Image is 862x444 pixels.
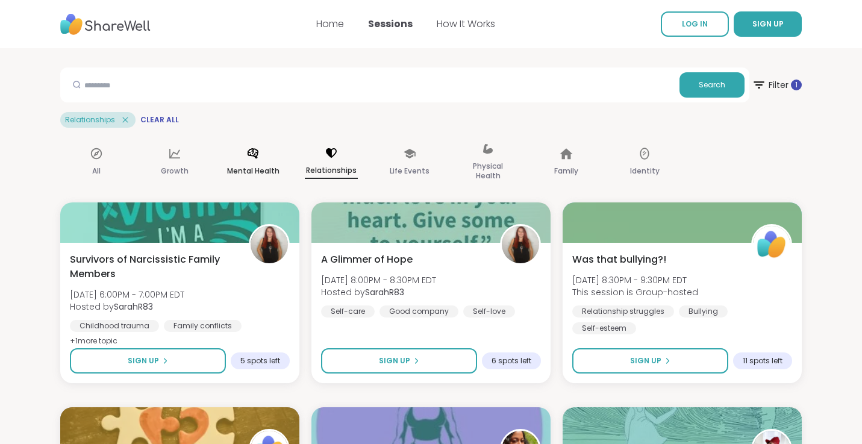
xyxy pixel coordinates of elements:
[752,19,784,29] span: SIGN UP
[140,115,179,125] span: Clear All
[752,67,802,102] button: Filter 1
[240,356,280,366] span: 5 spots left
[379,355,410,366] span: Sign Up
[70,348,226,374] button: Sign Up
[321,252,413,267] span: A Glimmer of Hope
[321,305,375,317] div: Self-care
[572,305,674,317] div: Relationship struggles
[734,11,802,37] button: SIGN UP
[554,164,578,178] p: Family
[390,164,429,178] p: Life Events
[699,80,725,90] span: Search
[463,305,515,317] div: Self-love
[70,252,236,281] span: Survivors of Narcissistic Family Members
[321,286,436,298] span: Hosted by
[795,80,798,90] span: 1
[679,305,728,317] div: Bullying
[164,320,242,332] div: Family conflicts
[682,19,708,29] span: LOG IN
[492,356,531,366] span: 6 spots left
[251,226,288,263] img: SarahR83
[379,305,458,317] div: Good company
[70,301,184,313] span: Hosted by
[321,274,436,286] span: [DATE] 8:00PM - 8:30PM EDT
[161,164,189,178] p: Growth
[92,164,101,178] p: All
[128,355,159,366] span: Sign Up
[661,11,729,37] a: LOG IN
[630,164,660,178] p: Identity
[65,115,115,125] span: Relationships
[316,17,344,31] a: Home
[365,286,404,298] b: SarahR83
[502,226,539,263] img: SarahR83
[572,286,698,298] span: This session is Group-hosted
[60,8,151,41] img: ShareWell Nav Logo
[227,164,280,178] p: Mental Health
[630,355,661,366] span: Sign Up
[572,274,698,286] span: [DATE] 8:30PM - 9:30PM EDT
[679,72,745,98] button: Search
[753,226,790,263] img: ShareWell
[437,17,495,31] a: How It Works
[743,356,782,366] span: 11 spots left
[752,70,802,99] span: Filter
[321,348,477,374] button: Sign Up
[572,252,666,267] span: Was that bullying?!
[572,348,728,374] button: Sign Up
[461,159,514,183] p: Physical Health
[70,289,184,301] span: [DATE] 6:00PM - 7:00PM EDT
[70,320,159,332] div: Childhood trauma
[305,163,358,179] p: Relationships
[368,17,413,31] a: Sessions
[572,322,636,334] div: Self-esteem
[114,301,153,313] b: SarahR83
